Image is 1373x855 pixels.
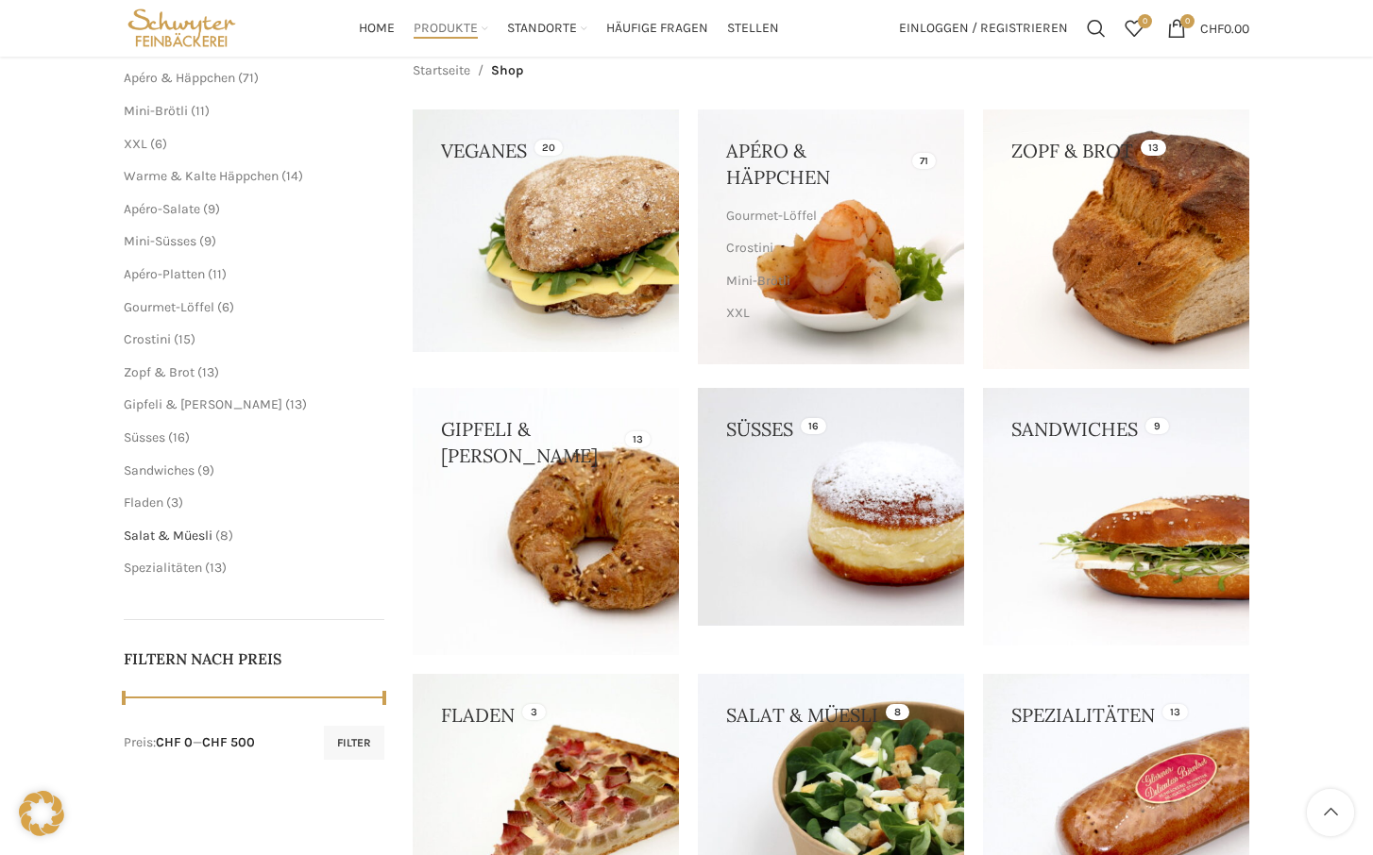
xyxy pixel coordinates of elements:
[249,9,890,47] div: Main navigation
[726,200,931,232] a: Gourmet-Löffel
[124,648,384,669] h5: Filtern nach Preis
[124,331,171,347] a: Crostini
[155,136,162,152] span: 6
[124,396,282,412] a: Gipfeli & [PERSON_NAME]
[208,201,215,217] span: 9
[414,20,478,38] span: Produkte
[491,60,523,81] span: Shop
[413,60,523,81] nav: Breadcrumb
[222,299,229,315] span: 6
[507,9,587,47] a: Standorte
[359,20,395,38] span: Home
[124,364,195,380] a: Zopf & Brot
[202,734,255,750] span: CHF 500
[156,734,193,750] span: CHF 0
[286,168,298,184] span: 14
[124,462,195,478] a: Sandwiches
[726,232,931,264] a: Crostini
[202,364,214,380] span: 13
[890,9,1077,47] a: Einloggen / Registrieren
[124,266,205,282] a: Apéro-Platten
[195,103,205,119] span: 11
[124,299,214,315] a: Gourmet-Löffel
[1180,14,1195,28] span: 0
[606,9,708,47] a: Häufige Fragen
[1138,14,1152,28] span: 0
[359,9,395,47] a: Home
[727,20,779,38] span: Stellen
[1077,9,1115,47] a: Suchen
[726,265,931,297] a: Mini-Brötli
[124,136,147,152] a: XXL
[173,429,185,445] span: 16
[124,495,163,511] a: Fladen
[124,19,240,35] a: Site logo
[1158,9,1259,47] a: 0 CHF0.00
[727,9,779,47] a: Stellen
[1200,20,1224,36] span: CHF
[124,429,165,445] a: Süsses
[1307,789,1354,836] a: Scroll to top button
[290,396,302,412] span: 13
[220,528,229,544] span: 8
[124,70,235,86] a: Apéro & Häppchen
[124,233,196,249] a: Mini-Süsses
[1115,9,1153,47] a: 0
[124,103,188,119] a: Mini-Brötli
[210,560,222,576] span: 13
[606,20,708,38] span: Häufige Fragen
[899,22,1068,35] span: Einloggen / Registrieren
[124,168,279,184] a: Warme & Kalte Häppchen
[507,20,577,38] span: Standorte
[124,201,200,217] a: Apéro-Salate
[178,331,191,347] span: 15
[171,495,178,511] span: 3
[124,560,202,576] a: Spezialitäten
[212,266,222,282] span: 11
[414,9,488,47] a: Produkte
[124,528,212,544] a: Salat & Müesli
[726,329,931,361] a: Warme & Kalte Häppchen
[324,726,384,760] button: Filter
[204,233,212,249] span: 9
[202,462,210,478] span: 9
[243,70,254,86] span: 71
[124,733,255,752] div: Preis: —
[413,60,470,81] a: Startseite
[1200,20,1249,36] bdi: 0.00
[1115,9,1153,47] div: Meine Wunschliste
[726,297,931,329] a: XXL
